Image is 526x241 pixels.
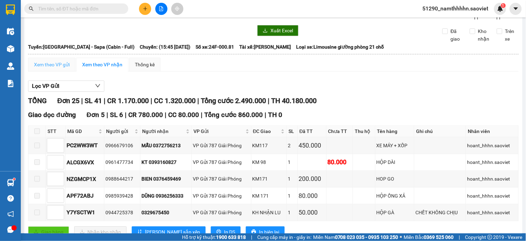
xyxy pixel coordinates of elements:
button: downloadNhập kho nhận [74,226,127,238]
span: aim [175,6,180,11]
div: 0961477734 [105,158,139,166]
span: | [251,233,252,241]
div: MẪU 0372756213 [141,142,190,149]
span: copyright [488,235,492,240]
span: | [150,97,152,105]
span: Tổng cước 2.490.000 [201,97,266,105]
div: hoant_hhhn.saoviet [467,209,517,216]
div: HOP GO [377,175,413,183]
span: Người gửi [106,127,133,135]
span: TH 0 [268,111,282,119]
span: message [7,226,14,233]
div: 80.000 [328,157,352,167]
button: Lọc VP Gửi [28,81,104,92]
th: Ghi chú [414,126,466,137]
div: VP Gửi 787 Giải Phóng [193,158,250,166]
span: download [263,28,268,34]
span: Miền Bắc [404,233,454,241]
input: Tìm tên, số ĐT hoặc mã đơn [38,5,120,13]
div: Thống kê [135,61,155,68]
div: 0944725378 [105,209,139,216]
span: CC 1.320.000 [154,97,196,105]
div: ALCGX6VX [67,158,103,167]
td: APF72ABJ [66,188,104,204]
span: | [106,111,108,119]
div: BIEN 0376459469 [141,175,190,183]
span: TH 40.180.000 [271,97,317,105]
sup: 1 [501,3,506,8]
div: Xem theo VP nhận [82,61,122,68]
button: plus [139,3,151,15]
span: 51290_namthhhhn.saoviet [417,4,494,13]
span: | [165,111,166,119]
span: question-circle [7,195,14,202]
span: Kho nhận [475,27,492,43]
span: | [81,97,83,105]
span: TỔNG [28,97,47,105]
td: Y7YSCTW1 [66,204,104,221]
td: VP Gửi 787 Giải Phóng [192,154,251,171]
div: XE MÁY + XỐP [377,142,413,149]
div: HỘP ỐNG XẢ [377,192,413,200]
span: CR 780.000 [128,111,163,119]
span: | [125,111,127,119]
td: VP Gửi 787 Giải Phóng [192,171,251,188]
td: VP Gửi 787 Giải Phóng [192,137,251,154]
div: 2 [288,142,296,149]
button: file-add [155,3,167,15]
th: Tên hàng [376,126,414,137]
div: Xem theo VP gửi [34,61,70,68]
div: VP Gửi 787 Giải Phóng [193,142,250,149]
div: 450.000 [299,141,325,150]
td: PC2WW3WT [66,137,104,154]
div: KM 98 [252,158,286,166]
div: 50.000 [299,208,325,217]
span: printer [251,229,256,235]
td: VP Gửi 787 Giải Phóng [192,204,251,221]
div: KT 0393160827 [141,158,190,166]
div: 0966679106 [105,142,139,149]
span: | [459,233,460,241]
span: printer [216,229,221,235]
span: sort-ascending [137,229,142,235]
img: warehouse-icon [7,45,14,52]
div: HỘP DÀI [377,158,413,166]
button: sort-ascending[PERSON_NAME] sắp xếp [132,226,206,238]
div: HỘP GÀ [377,209,413,216]
button: aim [171,3,183,15]
th: Thu hộ [353,126,376,137]
button: caret-down [510,3,522,15]
span: | [268,97,269,105]
th: SL [287,126,298,137]
img: icon-new-feature [497,6,503,12]
span: VP Gửi [193,127,244,135]
span: | [201,111,202,119]
td: ALCGX6VX [66,154,104,171]
div: KM 171 [252,192,286,200]
span: Số xe: 24F-000.81 [196,43,234,51]
img: solution-icon [7,80,14,87]
img: warehouse-icon [7,179,14,186]
span: 1 [502,3,505,8]
div: KM117 [252,142,286,149]
div: hoant_hhhn.saoviet [467,192,517,200]
span: Mã GD [67,127,97,135]
div: 1 [288,209,296,216]
span: Đơn 25 [57,97,79,105]
span: Xuất Excel [270,27,293,34]
div: hoant_hhhn.saoviet [467,175,517,183]
span: down [95,83,101,89]
div: DŨNG 0936256333 [141,192,190,200]
div: 200.000 [299,174,325,184]
div: 80.000 [299,191,325,201]
th: Chưa TT [327,126,353,137]
div: VP Gửi 787 Giải Phóng [193,209,250,216]
div: PC2WW3WT [67,141,103,150]
span: | [197,97,199,105]
b: Tuyến: [GEOGRAPHIC_DATA] - Sapa (Cabin - Full) [28,44,135,50]
button: printerIn biên lai [246,226,285,238]
span: | [104,97,105,105]
div: 0329675450 [141,209,190,216]
div: VP Gửi 787 Giải Phóng [193,175,250,183]
div: hoant_hhhn.saoviet [467,142,517,149]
